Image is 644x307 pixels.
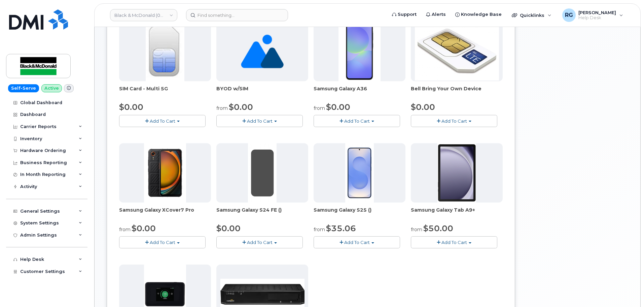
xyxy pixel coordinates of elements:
[119,207,211,220] div: Samsung Galaxy XCover7 Pro
[229,102,253,112] span: $0.00
[119,236,206,248] button: Add To Cart
[119,226,131,233] small: from
[345,143,374,203] img: phone23817.JPG
[132,223,156,233] span: $0.00
[565,11,573,19] span: RG
[216,223,241,233] span: $0.00
[398,11,417,18] span: Support
[338,22,381,81] img: phone23886.JPG
[119,115,206,127] button: Add To Cart
[314,85,405,99] div: Samsung Galaxy A36
[150,118,175,124] span: Add To Cart
[248,143,277,203] img: phone23975.JPG
[326,102,350,112] span: $0.00
[314,236,400,248] button: Add To Cart
[461,11,502,18] span: Knowledge Base
[314,115,400,127] button: Add To Cart
[411,85,503,99] div: Bell Bring Your Own Device
[247,118,273,124] span: Add To Cart
[411,115,497,127] button: Add To Cart
[186,9,288,21] input: Find something...
[437,143,476,203] img: phone23884.JPG
[344,118,370,124] span: Add To Cart
[314,226,325,233] small: from
[411,102,435,112] span: $0.00
[387,8,421,21] a: Support
[507,8,556,22] div: Quicklinks
[415,22,499,81] img: phone23274.JPG
[314,207,405,220] div: Samsung Galaxy S25 ()
[451,8,506,21] a: Knowledge Base
[326,223,356,233] span: $35.06
[441,240,467,245] span: Add To Cart
[520,12,544,18] span: Quicklinks
[421,8,451,21] a: Alerts
[247,240,273,245] span: Add To Cart
[216,115,303,127] button: Add To Cart
[578,10,616,15] span: [PERSON_NAME]
[119,102,143,112] span: $0.00
[441,118,467,124] span: Add To Cart
[578,15,616,21] span: Help Desk
[119,85,211,99] div: SIM Card - Multi 5G
[110,9,177,21] a: Black & McDonald (0534539400)
[344,240,370,245] span: Add To Cart
[144,143,186,203] img: phone23879.JPG
[216,105,228,111] small: from
[146,22,184,81] img: 00D627D4-43E9-49B7-A367-2C99342E128C.jpg
[411,236,497,248] button: Add To Cart
[216,85,308,99] div: BYOD w/SIM
[411,207,503,220] div: Samsung Galaxy Tab A9+
[216,207,308,220] div: Samsung Galaxy S24 FE ()
[411,226,422,233] small: from
[216,236,303,248] button: Add To Cart
[314,105,325,111] small: from
[558,8,628,22] div: Robert Graham
[241,22,284,81] img: no_image_found-2caef05468ed5679b831cfe6fc140e25e0c280774317ffc20a367ab7fd17291e.png
[150,240,175,245] span: Add To Cart
[423,223,453,233] span: $50.00
[432,11,446,18] span: Alerts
